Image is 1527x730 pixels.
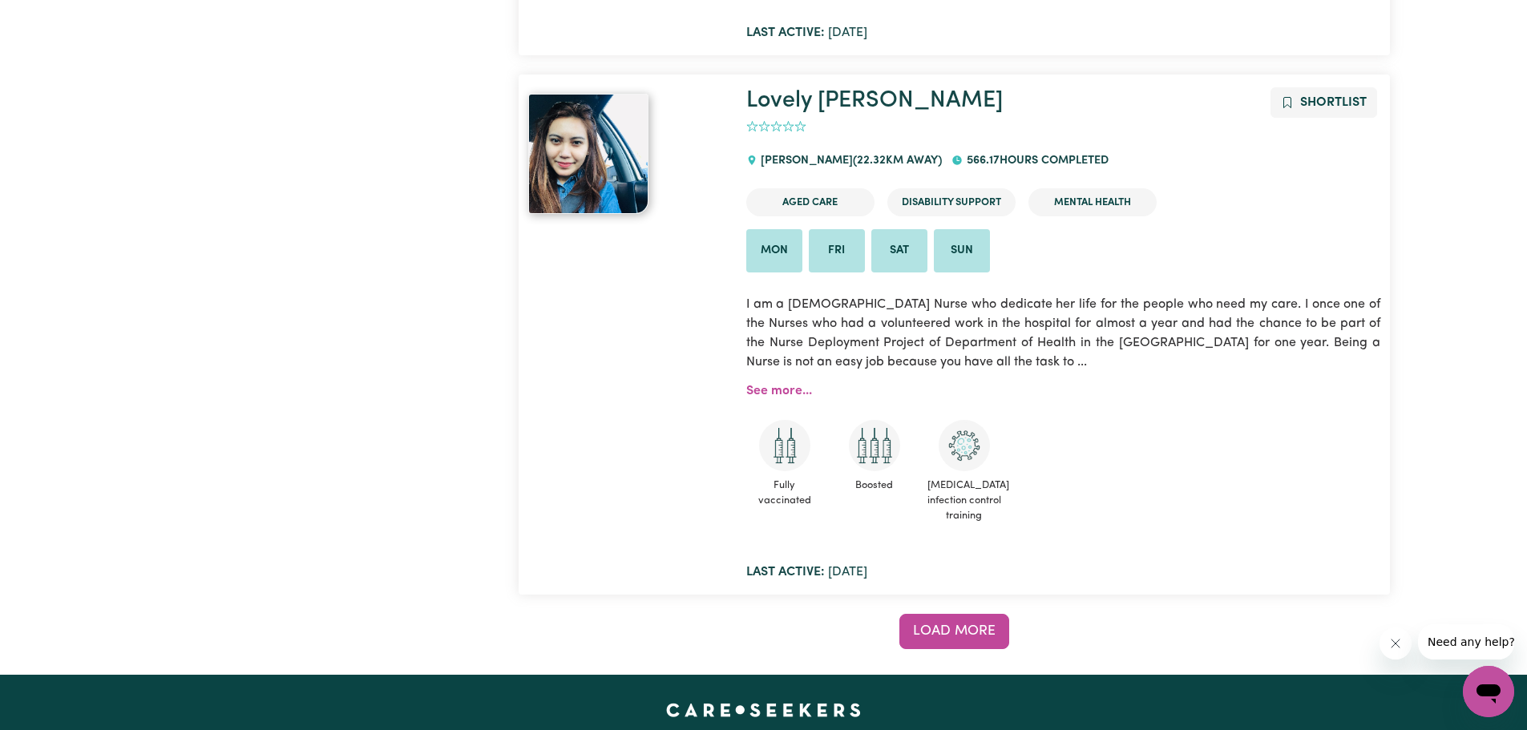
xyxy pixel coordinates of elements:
[666,704,861,716] a: Careseekers home page
[746,385,812,397] a: See more...
[746,139,951,183] div: [PERSON_NAME]
[1300,96,1367,109] span: Shortlist
[528,94,648,214] img: View Lovely David's profile
[1028,188,1157,216] li: Mental Health
[746,89,1003,112] a: Lovely [PERSON_NAME]
[746,188,875,216] li: Aged Care
[746,26,867,39] span: [DATE]
[746,285,1380,381] p: I am a [DEMOGRAPHIC_DATA] Nurse who dedicate her life for the people who need my care. I once one...
[1463,666,1514,717] iframe: Button to launch messaging window
[926,471,1003,530] span: [MEDICAL_DATA] infection control training
[1380,627,1412,659] iframe: Close message
[871,229,927,272] li: Available on Sat
[853,155,942,167] span: ( 22.32 km away)
[809,229,865,272] li: Available on Fri
[759,420,810,471] img: Care and support worker has received 2 doses of COVID-19 vaccine
[913,624,996,638] span: Load more
[899,614,1009,649] button: See more results
[939,420,990,471] img: CS Academy: COVID-19 Infection Control Training course completed
[10,11,97,24] span: Need any help?
[746,26,825,39] b: Last active:
[849,420,900,471] img: Care and support worker has received booster dose of COVID-19 vaccination
[746,471,823,514] span: Fully vaccinated
[951,139,1117,183] div: 566.17 hours completed
[746,229,802,272] li: Available on Mon
[1270,87,1377,118] button: Add to shortlist
[887,188,1016,216] li: Disability Support
[746,566,867,579] span: [DATE]
[746,118,806,136] div: add rating by typing an integer from 0 to 5 or pressing arrow keys
[1418,624,1514,659] iframe: Message from company
[934,229,990,272] li: Available on Sun
[836,471,913,499] span: Boosted
[528,94,727,214] a: Lovely David
[746,566,825,579] b: Last active:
